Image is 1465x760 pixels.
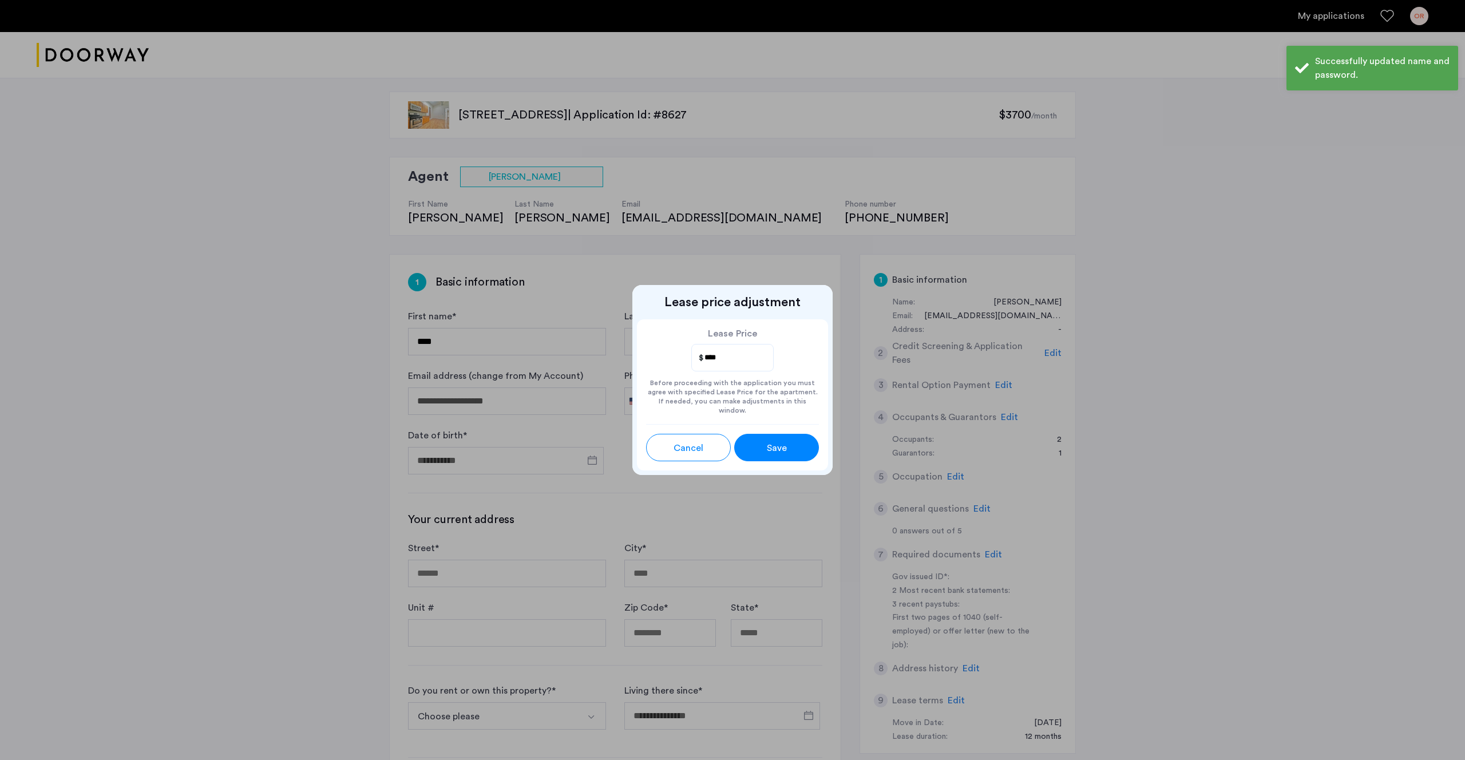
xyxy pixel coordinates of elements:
[646,434,731,461] button: button
[691,328,774,339] label: Lease Price
[674,441,703,455] span: Cancel
[1315,54,1450,82] div: Successfully updated name and password.
[637,294,828,310] h2: Lease price adjustment
[646,371,819,415] div: Before proceeding with the application you must agree with specified Lease Price for the apartmen...
[734,434,819,461] button: button
[767,441,787,455] span: Save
